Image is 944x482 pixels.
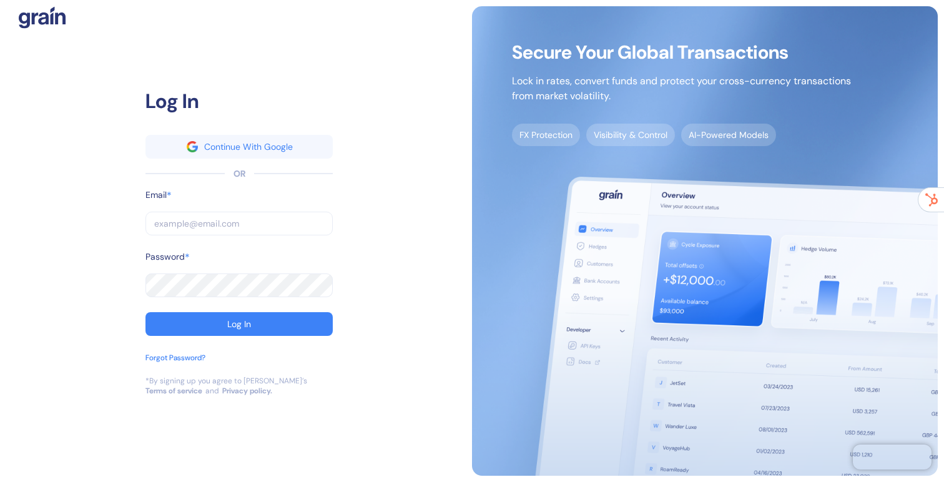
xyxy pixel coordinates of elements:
a: Privacy policy. [222,386,272,396]
span: Secure Your Global Transactions [512,46,851,59]
div: Log In [227,320,251,328]
span: Visibility & Control [586,124,675,146]
img: logo [19,6,66,29]
button: Log In [145,312,333,336]
a: Terms of service [145,386,202,396]
div: Forgot Password? [145,352,205,363]
div: and [205,386,219,396]
div: Log In [145,86,333,116]
label: Email [145,189,167,202]
label: Password [145,250,185,263]
img: signup-main-image [472,6,938,476]
div: *By signing up you agree to [PERSON_NAME]’s [145,376,307,386]
span: FX Protection [512,124,580,146]
div: Continue With Google [204,142,293,151]
p: Lock in rates, convert funds and protect your cross-currency transactions from market volatility. [512,74,851,104]
input: example@email.com [145,212,333,235]
span: AI-Powered Models [681,124,776,146]
button: Forgot Password? [145,352,205,376]
img: google [187,141,198,152]
button: googleContinue With Google [145,135,333,159]
div: OR [234,167,245,180]
iframe: Chatra live chat [853,445,932,470]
